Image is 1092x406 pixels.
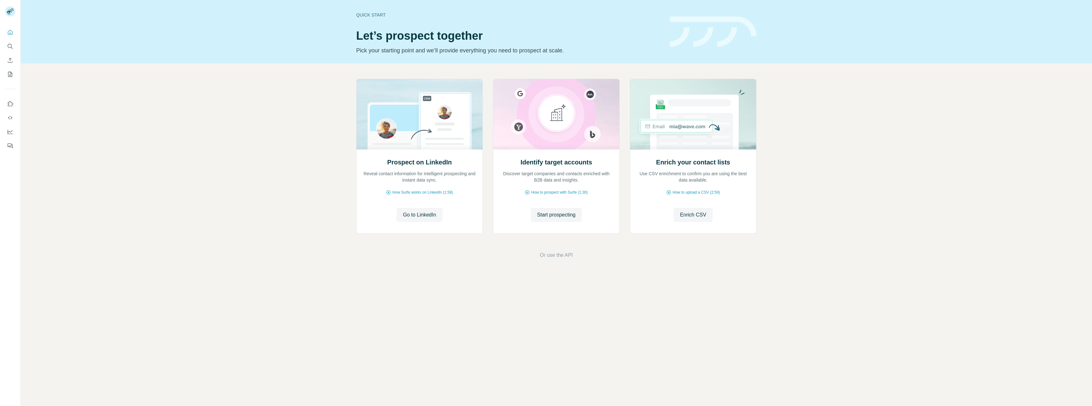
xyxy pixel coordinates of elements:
[673,190,720,195] span: How to upload a CSV (2:59)
[392,190,453,195] span: How Surfe works on LinkedIn (1:58)
[5,126,15,137] button: Dashboard
[5,69,15,80] button: My lists
[5,98,15,110] button: Use Surfe on LinkedIn
[674,208,713,222] button: Enrich CSV
[656,158,730,167] h2: Enrich your contact lists
[531,190,588,195] span: How to prospect with Surfe (1:30)
[356,79,483,150] img: Prospect on LinkedIn
[356,30,662,42] h1: Let’s prospect together
[403,211,436,219] span: Go to LinkedIn
[636,170,750,183] p: Use CSV enrichment to confirm you are using the best data available.
[493,79,620,150] img: Identify target accounts
[531,208,582,222] button: Start prospecting
[5,27,15,38] button: Quick start
[500,170,613,183] p: Discover target companies and contacts enriched with B2B data and insights.
[5,140,15,151] button: Feedback
[396,208,442,222] button: Go to LinkedIn
[387,158,452,167] h2: Prospect on LinkedIn
[630,79,756,150] img: Enrich your contact lists
[363,170,476,183] p: Reveal contact information for intelligent prospecting and instant data sync.
[540,251,573,259] button: Or use the API
[5,55,15,66] button: Enrich CSV
[5,112,15,123] button: Use Surfe API
[356,46,662,55] p: Pick your starting point and we’ll provide everything you need to prospect at scale.
[670,17,756,47] img: banner
[356,12,662,18] div: Quick start
[680,211,706,219] span: Enrich CSV
[5,41,15,52] button: Search
[521,158,592,167] h2: Identify target accounts
[537,211,576,219] span: Start prospecting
